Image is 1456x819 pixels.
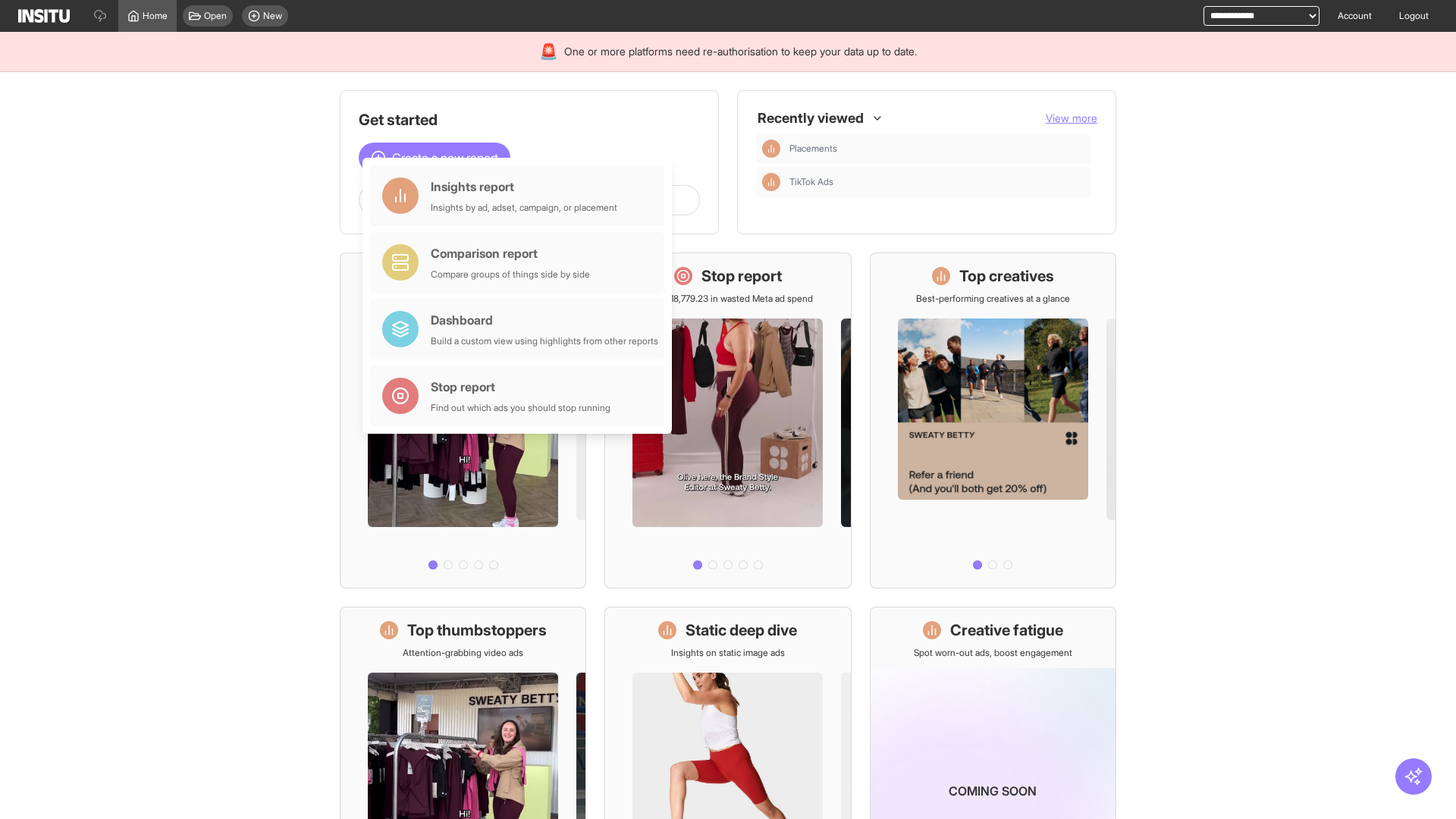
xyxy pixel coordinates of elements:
[431,378,610,396] div: Stop report
[701,265,782,287] h1: Stop report
[789,143,1085,155] span: Placements
[539,41,558,62] div: 🚨
[431,177,617,196] div: Insights report
[789,143,837,155] span: Placements
[204,10,227,22] span: Open
[564,44,917,59] span: One or more platforms need re-authorisation to keep your data up to date.
[916,293,1070,305] p: Best-performing creatives at a glance
[431,402,610,414] div: Find out which ads you should stop running
[431,202,617,214] div: Insights by ad, adset, campaign, or placement
[392,149,498,167] span: Create a new report
[643,293,813,305] p: Save £18,779.23 in wasted Meta ad spend
[340,253,586,588] a: What's live nowSee all active ads instantly
[1046,111,1097,124] span: View more
[789,176,833,188] span: TikTok Ads
[18,9,70,23] img: Logo
[686,620,797,641] h1: Static deep dive
[359,109,700,130] h1: Get started
[431,268,590,281] div: Compare groups of things side by side
[789,176,1085,188] span: TikTok Ads
[1046,111,1097,126] button: View more
[431,311,658,329] div: Dashboard
[431,244,590,262] div: Comparison report
[671,647,785,659] p: Insights on static image ads
[143,10,168,22] span: Home
[604,253,851,588] a: Stop reportSave £18,779.23 in wasted Meta ad spend
[959,265,1054,287] h1: Top creatives
[870,253,1116,588] a: Top creativesBest-performing creatives at a glance
[403,647,523,659] p: Attention-grabbing video ads
[359,143,510,173] button: Create a new report
[407,620,547,641] h1: Top thumbstoppers
[431,335,658,347] div: Build a custom view using highlights from other reports
[762,140,780,158] div: Insights
[263,10,282,22] span: New
[762,173,780,191] div: Insights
